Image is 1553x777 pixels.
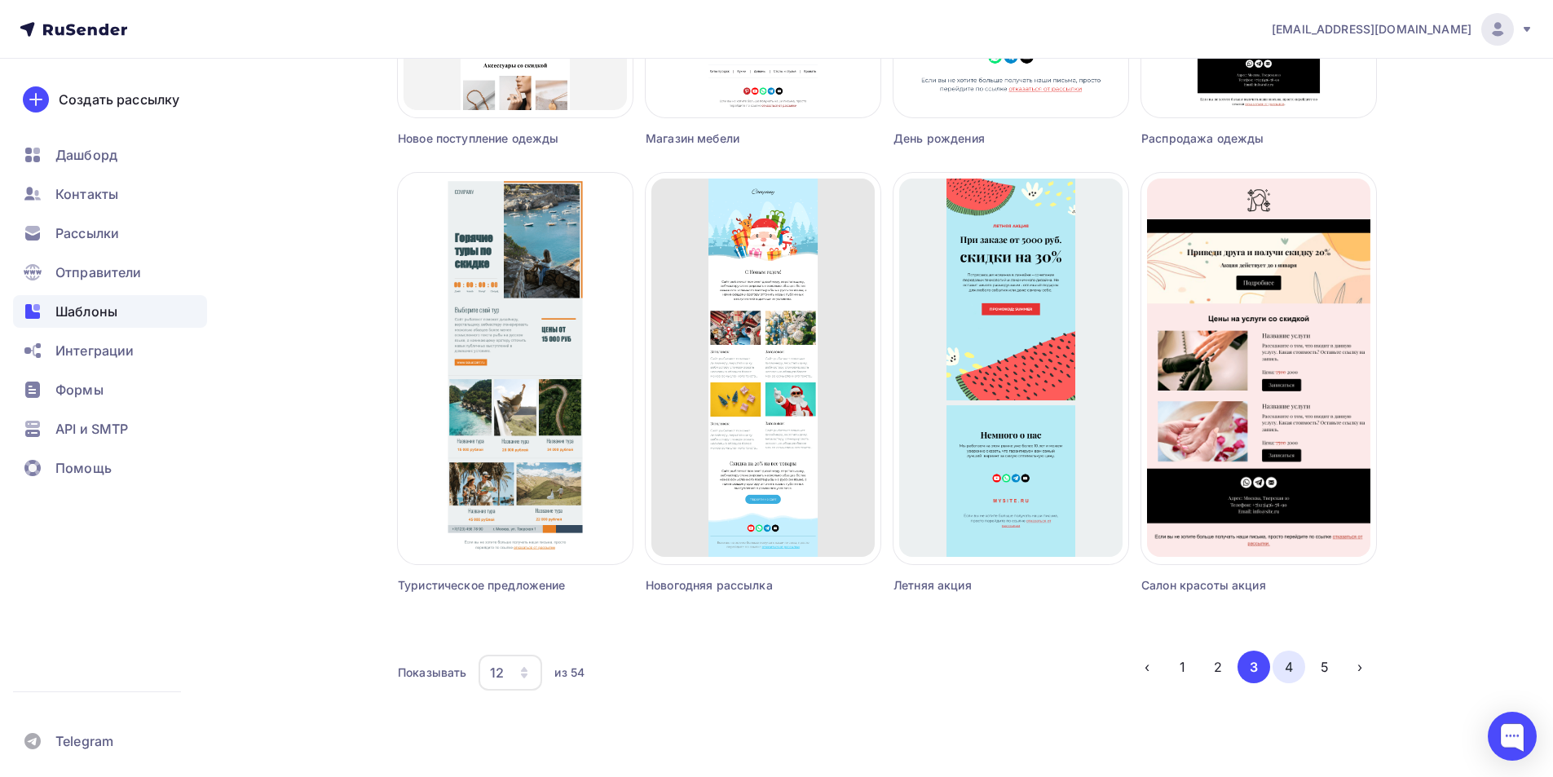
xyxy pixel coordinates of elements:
[1308,651,1341,683] button: Go to page 5
[1167,651,1199,683] button: Go to page 1
[1272,13,1533,46] a: [EMAIL_ADDRESS][DOMAIN_NAME]
[55,263,142,282] span: Отправители
[1273,651,1305,683] button: Go to page 4
[398,664,466,681] div: Показывать
[1343,651,1376,683] button: Go to next page
[13,295,207,328] a: Шаблоны
[398,577,574,594] div: Туристическое предложение
[55,145,117,165] span: Дашборд
[13,178,207,210] a: Контакты
[1141,577,1317,594] div: Салон красоты акция
[1131,651,1376,683] ul: Pagination
[646,577,822,594] div: Новогодняя рассылка
[55,223,119,243] span: Рассылки
[55,731,113,751] span: Telegram
[55,341,134,360] span: Интеграции
[1272,21,1471,38] span: [EMAIL_ADDRESS][DOMAIN_NAME]
[646,130,822,147] div: Магазин мебели
[1202,651,1234,683] button: Go to page 2
[893,577,1070,594] div: Летняя акция
[1141,130,1317,147] div: Распродажа одежды
[13,373,207,406] a: Формы
[893,130,1070,147] div: День рождения
[13,217,207,249] a: Рассылки
[55,184,118,204] span: Контакты
[59,90,179,109] div: Создать рассылку
[1131,651,1163,683] button: Go to previous page
[398,130,574,147] div: Новое поступление одежды
[554,664,585,681] div: из 54
[13,139,207,171] a: Дашборд
[55,380,104,400] span: Формы
[55,302,117,321] span: Шаблоны
[1238,651,1270,683] button: Go to page 3
[490,663,504,682] div: 12
[55,419,128,439] span: API и SMTP
[55,458,112,478] span: Помощь
[13,256,207,289] a: Отправители
[478,654,543,691] button: 12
